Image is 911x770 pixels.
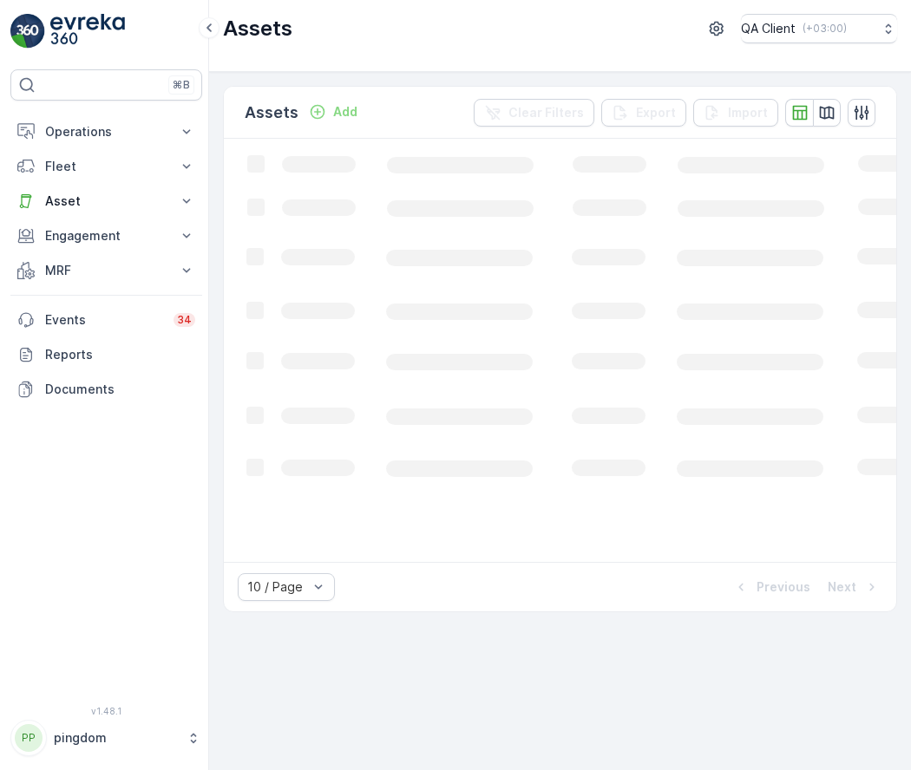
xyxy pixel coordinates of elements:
[803,22,847,36] p: ( +03:00 )
[10,372,202,407] a: Documents
[693,99,778,127] button: Import
[173,78,190,92] p: ⌘B
[10,14,45,49] img: logo
[757,578,810,596] p: Previous
[333,103,357,121] p: Add
[223,15,292,42] p: Assets
[45,192,167,210] p: Asset
[45,123,167,140] p: Operations
[10,303,202,337] a: Events34
[731,577,812,597] button: Previous
[10,253,202,288] button: MRF
[828,578,856,596] p: Next
[177,313,192,327] p: 34
[728,104,768,121] p: Import
[50,14,125,49] img: logo_light-DOdMpM7g.png
[54,729,178,747] p: pingdom
[10,149,202,184] button: Fleet
[45,262,167,279] p: MRF
[10,219,202,253] button: Engagement
[45,227,167,245] p: Engagement
[636,104,676,121] p: Export
[10,720,202,756] button: PPpingdom
[302,101,364,122] button: Add
[10,114,202,149] button: Operations
[10,337,202,372] a: Reports
[601,99,686,127] button: Export
[45,311,163,329] p: Events
[10,706,202,716] span: v 1.48.1
[10,184,202,219] button: Asset
[741,20,796,37] p: QA Client
[45,158,167,175] p: Fleet
[15,724,43,752] div: PP
[474,99,594,127] button: Clear Filters
[45,381,195,398] p: Documents
[245,101,298,125] p: Assets
[741,14,897,43] button: QA Client(+03:00)
[826,577,882,597] button: Next
[508,104,584,121] p: Clear Filters
[45,346,195,363] p: Reports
